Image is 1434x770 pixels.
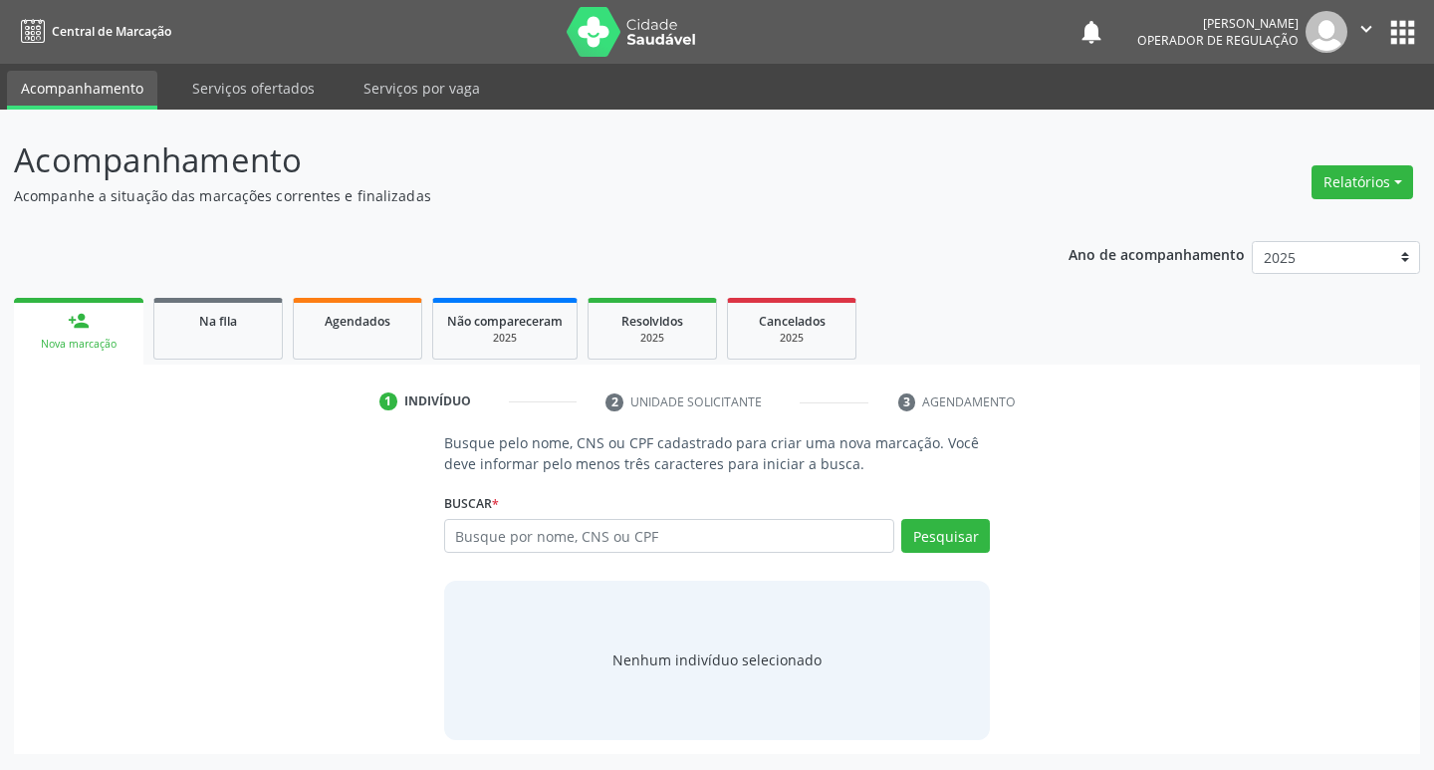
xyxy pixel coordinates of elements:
[379,392,397,410] div: 1
[1306,11,1347,53] img: img
[178,71,329,106] a: Serviços ofertados
[444,488,499,519] label: Buscar
[1312,165,1413,199] button: Relatórios
[68,310,90,332] div: person_add
[742,331,841,346] div: 2025
[759,313,826,330] span: Cancelados
[7,71,157,110] a: Acompanhamento
[14,185,998,206] p: Acompanhe a situação das marcações correntes e finalizadas
[14,15,171,48] a: Central de Marcação
[444,432,991,474] p: Busque pelo nome, CNS ou CPF cadastrado para criar uma nova marcação. Você deve informar pelo men...
[1347,11,1385,53] button: 
[1077,18,1105,46] button: notifications
[404,392,471,410] div: Indivíduo
[1137,15,1299,32] div: [PERSON_NAME]
[325,313,390,330] span: Agendados
[1355,18,1377,40] i: 
[1385,15,1420,50] button: apps
[447,331,563,346] div: 2025
[602,331,702,346] div: 2025
[447,313,563,330] span: Não compareceram
[199,313,237,330] span: Na fila
[612,649,822,670] div: Nenhum indivíduo selecionado
[621,313,683,330] span: Resolvidos
[444,519,895,553] input: Busque por nome, CNS ou CPF
[1069,241,1245,266] p: Ano de acompanhamento
[350,71,494,106] a: Serviços por vaga
[14,135,998,185] p: Acompanhamento
[901,519,990,553] button: Pesquisar
[52,23,171,40] span: Central de Marcação
[28,337,129,352] div: Nova marcação
[1137,32,1299,49] span: Operador de regulação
